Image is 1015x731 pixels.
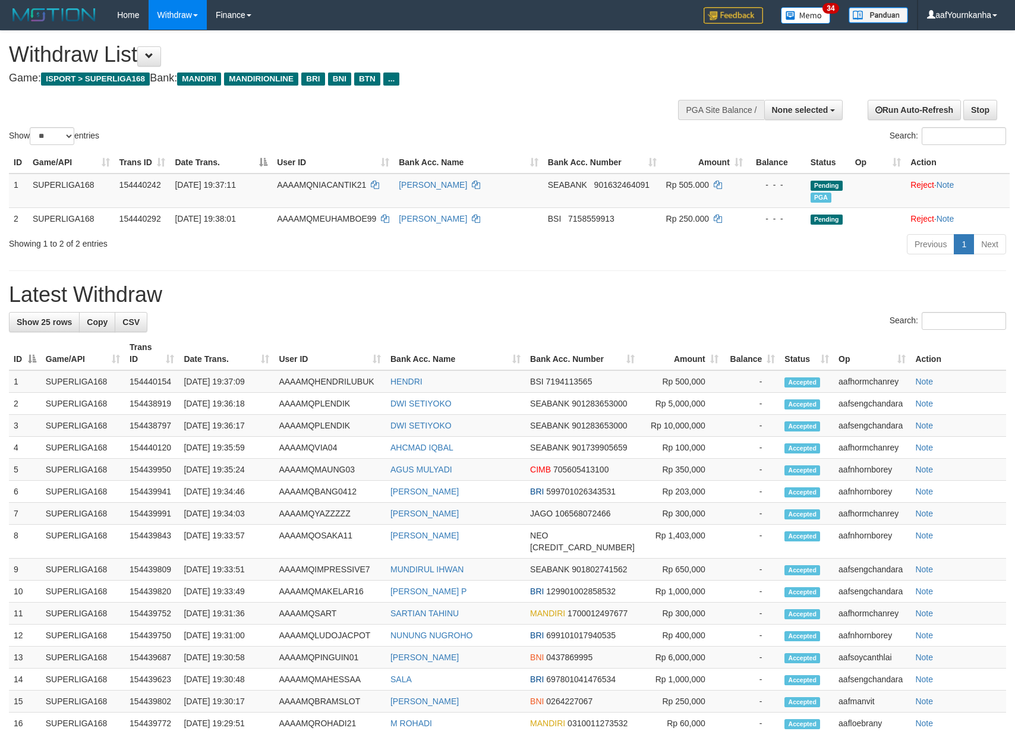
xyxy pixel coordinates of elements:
td: - [723,525,780,559]
span: Accepted [784,377,820,387]
a: Show 25 rows [9,312,80,332]
a: Note [915,531,933,540]
td: 10 [9,581,41,603]
td: Rp 500,000 [639,370,723,393]
td: 1 [9,370,41,393]
a: [PERSON_NAME] P [390,587,466,596]
img: panduan.png [849,7,908,23]
img: Button%20Memo.svg [781,7,831,24]
select: Showentries [30,127,74,145]
td: aafsengchandara [834,581,910,603]
a: Note [915,509,933,518]
a: Next [973,234,1006,254]
th: Op: activate to sort column ascending [834,336,910,370]
a: Note [915,675,933,684]
span: Accepted [784,653,820,663]
th: ID: activate to sort column descending [9,336,41,370]
th: Bank Acc. Number: activate to sort column ascending [525,336,639,370]
td: SUPERLIGA168 [41,581,125,603]
span: Accepted [784,421,820,431]
span: ... [383,73,399,86]
td: SUPERLIGA168 [41,393,125,415]
td: [DATE] 19:36:17 [179,415,274,437]
div: PGA Site Balance / [678,100,764,120]
span: BNI [530,697,544,706]
td: Rp 100,000 [639,437,723,459]
td: SUPERLIGA168 [41,415,125,437]
td: 12 [9,625,41,647]
td: SUPERLIGA168 [41,481,125,503]
a: AHCMAD IQBAL [390,443,453,452]
span: Accepted [784,697,820,707]
td: 15 [9,691,41,713]
td: Rp 10,000,000 [639,415,723,437]
td: aafhormchanrey [834,503,910,525]
span: ISPORT > SUPERLIGA168 [41,73,150,86]
span: Accepted [784,399,820,409]
span: Copy 1700012497677 to clipboard [568,609,628,618]
td: 8 [9,525,41,559]
div: Showing 1 to 2 of 2 entries [9,233,414,250]
td: aafmanvit [834,691,910,713]
span: [DATE] 19:37:11 [175,180,235,190]
td: [DATE] 19:37:09 [179,370,274,393]
span: Accepted [784,531,820,541]
span: 34 [822,3,839,14]
a: Note [915,399,933,408]
a: AGUS MULYADI [390,465,452,474]
td: Rp 5,000,000 [639,393,723,415]
td: aafsoycanthlai [834,647,910,669]
span: Copy 129901002858532 to clipboard [546,587,616,596]
th: Balance: activate to sort column ascending [723,336,780,370]
span: Accepted [784,587,820,597]
span: BNI [530,653,544,662]
td: 154439752 [125,603,179,625]
a: Note [915,421,933,430]
span: BTN [354,73,380,86]
td: [DATE] 19:33:51 [179,559,274,581]
td: 154438797 [125,415,179,437]
th: Bank Acc. Number: activate to sort column ascending [543,152,661,174]
td: 9 [9,559,41,581]
span: Accepted [784,565,820,575]
td: - [723,481,780,503]
td: [DATE] 19:33:49 [179,581,274,603]
span: 154440242 [119,180,161,190]
a: MUNDIRUL IHWAN [390,565,464,574]
td: SUPERLIGA168 [41,669,125,691]
td: aafnhornborey [834,459,910,481]
td: 3 [9,415,41,437]
span: Copy 901632464091 to clipboard [594,180,650,190]
td: aafsengchandara [834,669,910,691]
a: Note [915,653,933,662]
th: ID [9,152,28,174]
td: [DATE] 19:35:59 [179,437,274,459]
a: SARTIAN TAHINU [390,609,459,618]
span: BRI [530,631,544,640]
td: AAAAMQHENDRILUBUK [274,370,386,393]
a: Copy [79,312,115,332]
a: Note [937,214,954,223]
td: AAAAMQLUDOJACPOT [274,625,386,647]
td: aafhormchanrey [834,370,910,393]
td: SUPERLIGA168 [41,559,125,581]
td: 154439843 [125,525,179,559]
span: AAAAMQMEUHAMBOE99 [277,214,376,223]
td: AAAAMQVIA04 [274,437,386,459]
span: MANDIRI [530,609,565,618]
a: NUNUNG NUGROHO [390,631,472,640]
a: [PERSON_NAME] [390,697,459,706]
span: MANDIRI [530,719,565,728]
span: Copy 106568072466 to clipboard [555,509,610,518]
td: - [723,625,780,647]
th: Date Trans.: activate to sort column ascending [179,336,274,370]
a: Note [915,697,933,706]
a: Note [915,587,933,596]
td: 154439750 [125,625,179,647]
td: 7 [9,503,41,525]
span: Accepted [784,675,820,685]
span: Copy [87,317,108,327]
span: Copy 5859459297291683 to clipboard [530,543,635,552]
span: Show 25 rows [17,317,72,327]
span: CIMB [530,465,551,474]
